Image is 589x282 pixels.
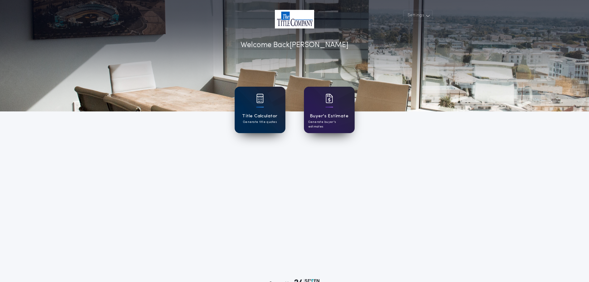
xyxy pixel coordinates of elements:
button: Settings [403,10,433,21]
p: Generate title quotes [243,120,277,124]
img: card icon [256,94,264,103]
h1: Buyer's Estimate [310,113,348,120]
a: card iconTitle CalculatorGenerate title quotes [235,87,285,133]
img: account-logo [275,10,314,28]
p: Welcome Back [PERSON_NAME] [241,40,348,51]
a: card iconBuyer's EstimateGenerate buyer's estimates [304,87,355,133]
p: Generate buyer's estimates [308,120,350,129]
h1: Title Calculator [242,113,277,120]
img: card icon [326,94,333,103]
